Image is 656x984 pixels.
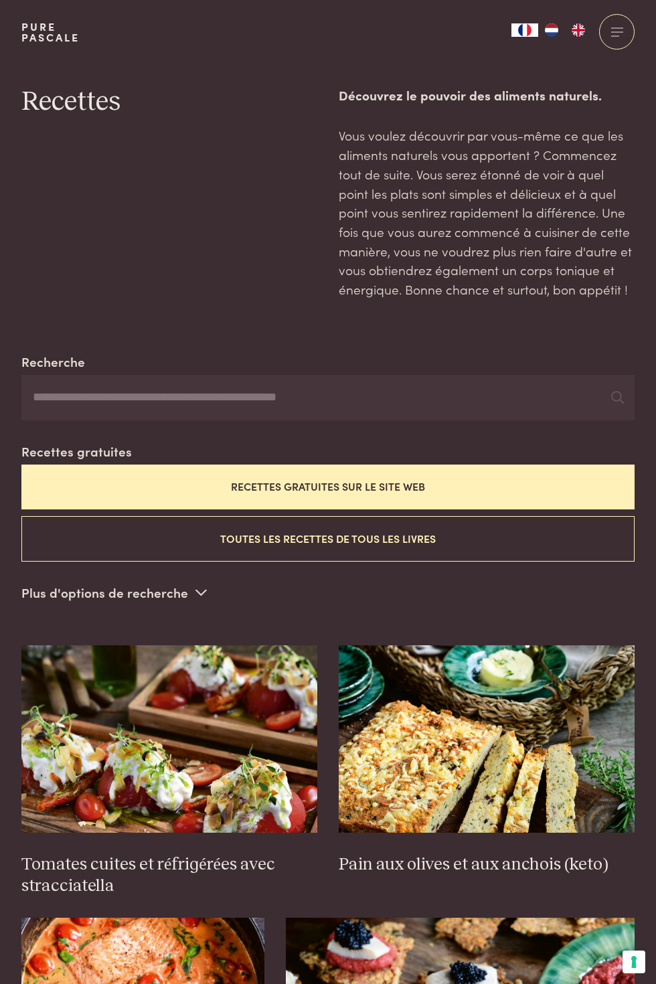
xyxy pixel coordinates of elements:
[21,516,635,561] button: Toutes les recettes de tous les livres
[21,645,317,897] a: Tomates cuites et réfrigérées avec stracciatella Tomates cuites et réfrigérées avec stracciatella
[538,23,565,37] a: NL
[339,86,602,104] strong: Découvrez le pouvoir des aliments naturels.
[565,23,592,37] a: EN
[538,23,592,37] ul: Language list
[511,23,592,37] aside: Language selected: Français
[511,23,538,37] a: FR
[21,86,317,119] h1: Recettes
[21,465,635,509] button: Recettes gratuites sur le site web
[21,645,317,833] img: Tomates cuites et réfrigérées avec stracciatella
[21,442,132,461] label: Recettes gratuites
[21,21,80,43] a: PurePascale
[339,854,635,876] h3: Pain aux olives et aux anchois (keto)
[21,582,207,602] p: Plus d'options de recherche
[21,352,85,372] label: Recherche
[339,645,635,833] img: Pain aux olives et aux anchois (keto)
[339,126,635,299] p: Vous voulez découvrir par vous-même ce que les aliments naturels vous apportent ? Commencez tout ...
[339,645,635,876] a: Pain aux olives et aux anchois (keto) Pain aux olives et aux anchois (keto)
[623,951,645,973] button: Vos préférences en matière de consentement pour les technologies de suivi
[21,854,317,897] h3: Tomates cuites et réfrigérées avec stracciatella
[511,23,538,37] div: Language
